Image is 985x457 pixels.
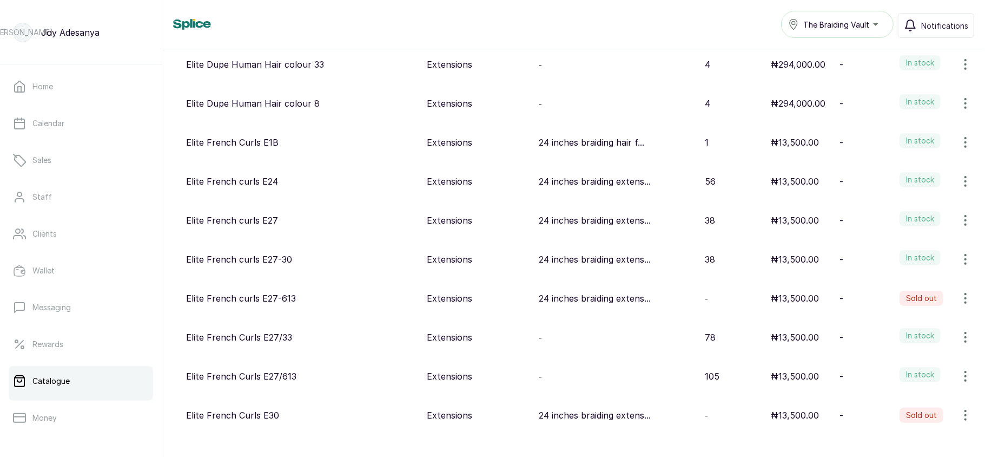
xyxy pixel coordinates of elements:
p: Elite Dupe Human Hair colour 8 [186,97,320,110]
p: Extensions [427,136,472,149]
label: In stock [900,55,941,70]
p: Messaging [32,302,71,313]
p: 24 inches braiding extens... [539,292,651,305]
p: Extensions [427,253,472,266]
p: Rewards [32,339,63,350]
p: Extensions [427,214,472,227]
p: - [839,331,843,344]
button: Notifications [898,13,974,38]
p: Elite French Curls E1B [186,136,279,149]
p: Extensions [427,409,472,422]
p: Elite French curls E27-613 [186,292,296,305]
a: Sales [9,145,153,175]
label: Sold out [900,408,943,423]
p: - [839,97,843,110]
p: - [839,292,843,305]
p: Elite French curls E24 [186,175,278,188]
p: 78 [705,331,716,344]
p: 105 [705,370,719,383]
label: In stock [900,250,941,265]
p: 24 inches braiding hair f... [539,136,644,149]
p: ₦13,500.00 [771,175,819,188]
p: ₦13,500.00 [771,136,819,149]
p: Calendar [32,118,64,129]
p: Elite French curls E27 [186,214,278,227]
p: Sales [32,155,51,166]
p: - [839,58,843,71]
p: ₦13,500.00 [771,409,819,422]
p: Catalogue [32,376,70,387]
p: Extensions [427,175,472,188]
p: ₦294,000.00 [771,58,825,71]
span: - [539,99,542,108]
p: ₦13,500.00 [771,214,819,227]
a: Money [9,403,153,433]
p: 24 inches braiding extens... [539,175,651,188]
p: - [839,370,843,383]
p: 24 inches braiding extens... [539,214,651,227]
label: In stock [900,172,941,187]
span: - [539,372,542,381]
span: - [705,411,708,420]
p: Home [32,81,53,92]
p: 1 [705,136,709,149]
p: Extensions [427,58,472,71]
a: Home [9,71,153,102]
p: Staff [32,192,52,203]
p: Elite French Curls E30 [186,409,279,422]
p: Elite French curls E27-30 [186,253,292,266]
p: ₦13,500.00 [771,331,819,344]
p: Elite Dupe Human Hair colour 33 [186,58,324,71]
p: - [839,253,843,266]
p: Extensions [427,292,472,305]
a: Messaging [9,292,153,323]
p: ₦13,500.00 [771,370,819,383]
a: Rewards [9,329,153,360]
span: - [539,60,542,69]
p: - [839,175,843,188]
label: In stock [900,133,941,148]
a: Staff [9,182,153,212]
p: 56 [705,175,716,188]
label: In stock [900,367,941,382]
p: Wallet [32,265,55,276]
p: 24 inches braiding extens... [539,253,651,266]
label: In stock [900,94,941,109]
p: Elite French Curls E27/613 [186,370,296,383]
span: - [539,333,542,342]
span: The Braiding Vault [803,19,869,30]
p: ₦13,500.00 [771,292,819,305]
p: Extensions [427,331,472,344]
p: 38 [705,253,715,266]
p: Extensions [427,370,472,383]
span: - [705,294,708,303]
a: Clients [9,219,153,249]
p: Joy Adesanya [41,26,100,39]
p: Clients [32,228,57,239]
p: ₦294,000.00 [771,97,825,110]
p: Elite French Curls E27/33 [186,331,292,344]
p: Money [32,413,57,423]
label: Sold out [900,291,943,306]
p: 24 inches braiding extens... [539,409,651,422]
span: Notifications [921,20,968,31]
p: ₦13,500.00 [771,253,819,266]
p: - [839,214,843,227]
a: Wallet [9,256,153,286]
a: Calendar [9,108,153,139]
p: 4 [705,58,710,71]
p: 4 [705,97,710,110]
button: The Braiding Vault [781,11,894,38]
p: Extensions [427,97,472,110]
label: In stock [900,328,941,343]
label: In stock [900,211,941,226]
p: 38 [705,214,715,227]
a: Catalogue [9,366,153,396]
p: - [839,136,843,149]
p: - [839,409,843,422]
